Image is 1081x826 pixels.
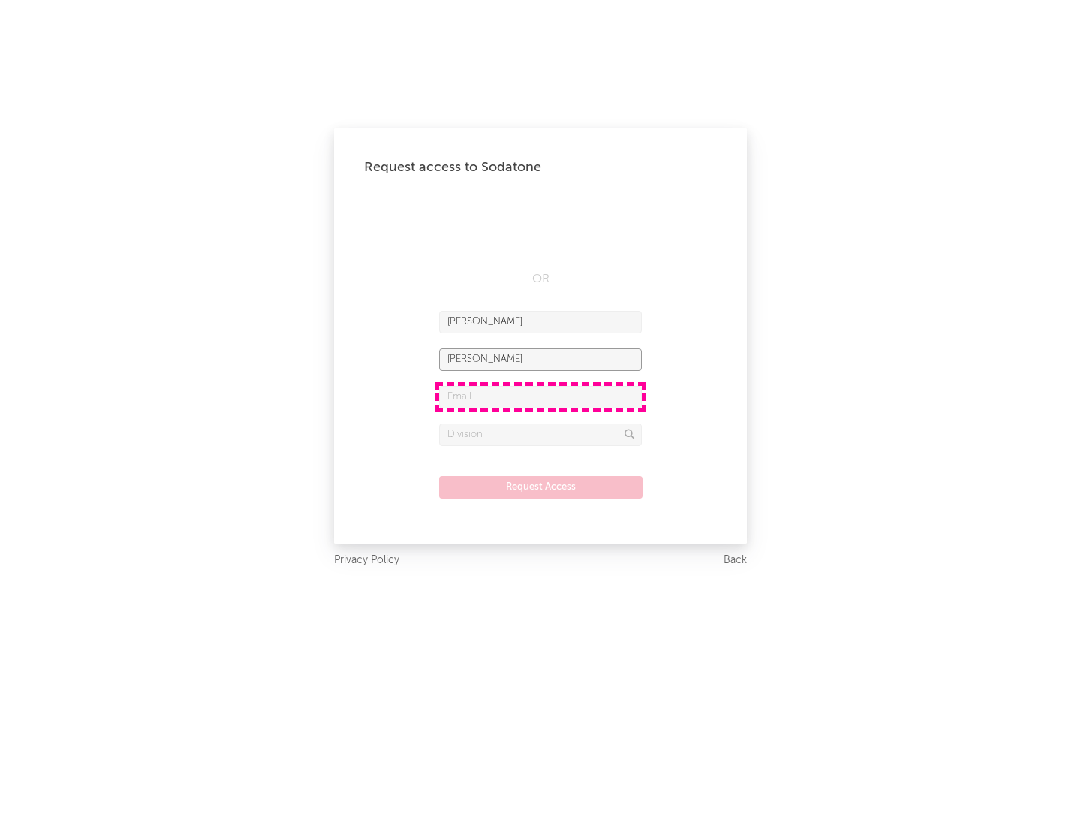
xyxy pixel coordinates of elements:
[439,270,642,288] div: OR
[439,424,642,446] input: Division
[439,348,642,371] input: Last Name
[439,311,642,333] input: First Name
[439,386,642,408] input: Email
[334,551,399,570] a: Privacy Policy
[364,158,717,176] div: Request access to Sodatone
[724,551,747,570] a: Back
[439,476,643,499] button: Request Access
